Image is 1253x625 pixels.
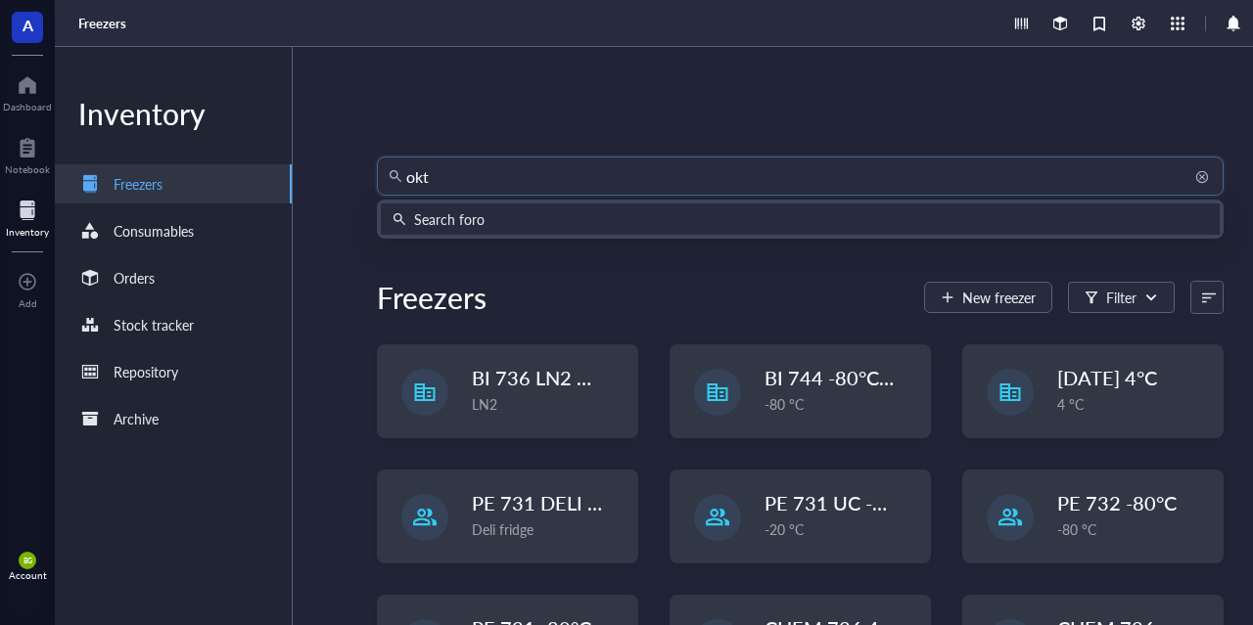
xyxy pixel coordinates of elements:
[114,267,155,289] div: Orders
[9,569,47,581] div: Account
[55,305,292,344] a: Stock tracker
[472,489,612,516] span: PE 731 DELI 4C
[55,211,292,250] a: Consumables
[765,364,951,391] span: BI 744 -80°C [in vivo]
[55,258,292,297] a: Orders
[114,314,194,335] div: Stock tracker
[19,297,37,309] div: Add
[377,278,487,317] div: Freezers
[55,399,292,438] a: Archive
[765,489,916,516] span: PE 731 UC -20°C
[1057,364,1157,391] span: [DATE] 4°C
[55,352,292,391] a: Repository
[1057,393,1211,415] div: 4 °C
[765,393,918,415] div: -80 °C
[55,164,292,203] a: Freezers
[23,557,31,565] span: BG
[472,364,626,391] span: BI 736 LN2 Chest
[414,208,485,230] div: Search for o
[472,518,626,540] div: Deli fridge
[472,393,626,415] div: LN2
[3,69,52,112] a: Dashboard
[55,94,292,133] div: Inventory
[114,361,178,382] div: Repository
[962,290,1036,305] span: New freezer
[114,173,162,195] div: Freezers
[1057,489,1177,516] span: PE 732 -80°C
[5,163,50,175] div: Notebook
[765,518,918,540] div: -20 °C
[1057,518,1211,540] div: -80 °C
[114,220,194,242] div: Consumables
[78,15,130,32] a: Freezers
[924,282,1052,313] button: New freezer
[6,226,49,238] div: Inventory
[5,132,50,175] a: Notebook
[1106,287,1137,308] div: Filter
[6,195,49,238] a: Inventory
[3,101,52,112] div: Dashboard
[23,13,33,37] span: A
[114,408,159,429] div: Archive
